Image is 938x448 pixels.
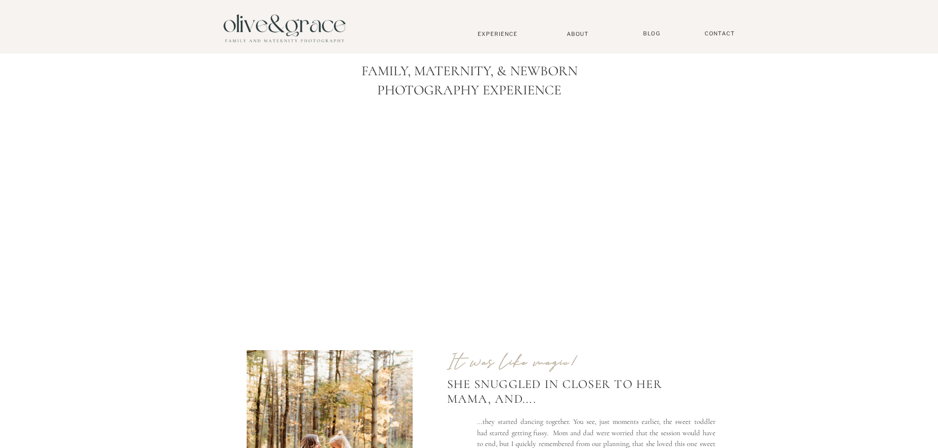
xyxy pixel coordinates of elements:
[563,30,593,37] a: About
[700,30,740,37] a: Contact
[640,30,664,37] a: BLOG
[246,63,693,80] h1: Family, Maternity, & Newborn
[447,377,709,422] div: She snuggled in closer to her mama, and....
[465,30,530,37] a: Experience
[447,351,578,373] b: It was like magic!
[362,82,577,107] p: Photography Experience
